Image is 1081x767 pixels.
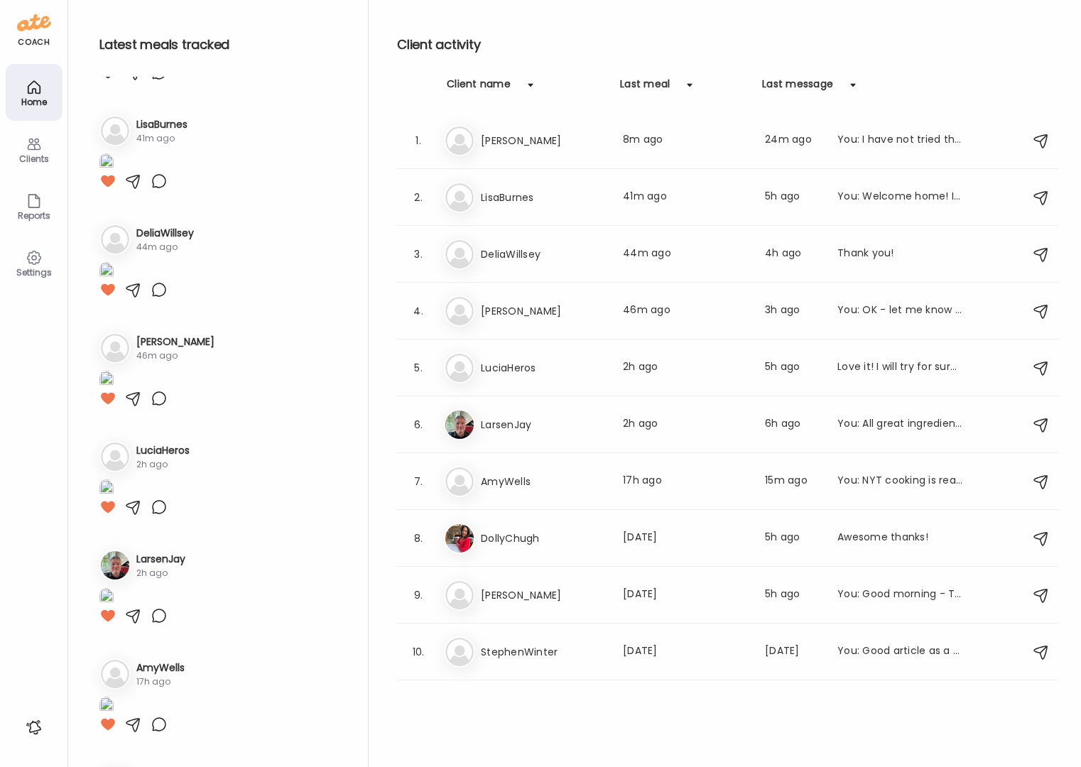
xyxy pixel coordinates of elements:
[101,660,129,688] img: bg-avatar-default.svg
[17,11,51,34] img: ate
[481,246,606,263] h3: DeliaWillsey
[101,334,129,362] img: bg-avatar-default.svg
[623,132,748,149] div: 8m ago
[623,473,748,490] div: 17h ago
[410,189,427,206] div: 2.
[481,473,606,490] h3: AmyWells
[99,479,114,499] img: images%2F1qYfsqsWO6WAqm9xosSfiY0Hazg1%2F9MXskYL0dk1OMCRkQ763%2Fo2DuyGUYBIBIqU4nd2xI_1080
[445,297,474,325] img: bg-avatar-default.svg
[837,189,962,206] div: You: Welcome home! I look forward to catching up [DATE] -
[837,246,962,263] div: Thank you!
[410,473,427,490] div: 7.
[101,442,129,471] img: bg-avatar-default.svg
[410,303,427,320] div: 4.
[623,189,748,206] div: 41m ago
[837,643,962,660] div: You: Good article as a reminder to eat your veggies💚 20 Best Non-Starchy Vegetables to Add to You...
[837,530,962,547] div: Awesome thanks!
[410,132,427,149] div: 1.
[99,34,345,55] h2: Latest meals tracked
[397,34,1058,55] h2: Client activity
[765,530,820,547] div: 5h ago
[765,643,820,660] div: [DATE]
[445,638,474,666] img: bg-avatar-default.svg
[136,675,185,688] div: 17h ago
[623,587,748,604] div: [DATE]
[765,189,820,206] div: 5h ago
[136,458,190,471] div: 2h ago
[623,303,748,320] div: 46m ago
[837,473,962,490] div: You: NYT cooking is really good - worth the subscription.
[623,530,748,547] div: [DATE]
[481,530,606,547] h3: DollyChugh
[445,524,474,553] img: avatars%2FGYIBTSL7Z7MIVGVtWXnrcXKF6q82
[765,473,820,490] div: 15m ago
[481,303,606,320] h3: [PERSON_NAME]
[445,183,474,212] img: bg-avatar-default.svg
[623,246,748,263] div: 44m ago
[837,132,962,149] div: You: I have not tried these BUT the ingredients are good on these: [URL][DOMAIN_NAME]
[410,246,427,263] div: 3.
[99,697,114,716] img: images%2FVeJUmU9xL5OtfHQnXXq9YpklFl83%2FflC6aEqMm9PqeP2ADJcy%2FY8edU1i9TosN2gqKNYDs_1080
[445,354,474,382] img: bg-avatar-default.svg
[620,77,670,99] div: Last meal
[101,551,129,580] img: avatars%2FpQclOzuQ2uUyIuBETuyLXmhsmXz1
[765,246,820,263] div: 4h ago
[623,643,748,660] div: [DATE]
[136,552,185,567] h3: LarsenJay
[101,225,129,254] img: bg-avatar-default.svg
[445,581,474,609] img: bg-avatar-default.svg
[445,240,474,268] img: bg-avatar-default.svg
[9,268,60,277] div: Settings
[445,410,474,439] img: avatars%2FpQclOzuQ2uUyIuBETuyLXmhsmXz1
[136,226,194,241] h3: DeliaWillsey
[837,303,962,320] div: You: OK - let me know how you are feeling
[99,153,114,173] img: images%2F14YwdST0zVTSBa9Pc02PT7cAhhp2%2Fusxzl7a4mfvsstj3CqD3%2FF9MvPVn8GZspbHEEcnPr_1080
[481,587,606,604] h3: [PERSON_NAME]
[410,587,427,604] div: 9.
[623,416,748,433] div: 2h ago
[99,588,114,607] img: images%2FpQclOzuQ2uUyIuBETuyLXmhsmXz1%2FOPBUOnrajuL0u12hT5uP%2FiRFYwtw0FRkFPHd4yvYl_1080
[765,359,820,376] div: 5h ago
[765,587,820,604] div: 5h ago
[410,643,427,660] div: 10.
[481,132,606,149] h3: [PERSON_NAME]
[136,349,214,362] div: 46m ago
[136,241,194,254] div: 44m ago
[445,126,474,155] img: bg-avatar-default.svg
[623,359,748,376] div: 2h ago
[410,416,427,433] div: 6.
[18,36,50,48] div: coach
[136,132,188,145] div: 41m ago
[762,77,833,99] div: Last message
[99,262,114,281] img: images%2FGHdhXm9jJtNQdLs9r9pbhWu10OF2%2FbRyRddyjHP4gVlSsKIu7%2FeqaIflgBMoOl3WT73W03_1080
[136,117,188,132] h3: LisaBurnes
[765,416,820,433] div: 6h ago
[9,154,60,163] div: Clients
[136,660,185,675] h3: AmyWells
[837,416,962,433] div: You: All great ingredients - but caution on fat servings. Bacon, Avocado eggs all have fat of som...
[445,467,474,496] img: bg-avatar-default.svg
[136,443,190,458] h3: LuciaHeros
[481,359,606,376] h3: LuciaHeros
[136,567,185,580] div: 2h ago
[481,643,606,660] h3: StephenWinter
[837,587,962,604] div: You: Good morning - This is an incredibly easy and tasty meal I just made [DATE] night. I served ...
[837,359,962,376] div: Love it! I will try for sure. Thanks for this!!
[481,189,606,206] h3: LisaBurnes
[410,359,427,376] div: 5.
[481,416,606,433] h3: LarsenJay
[101,116,129,145] img: bg-avatar-default.svg
[410,530,427,547] div: 8.
[136,334,214,349] h3: [PERSON_NAME]
[447,77,511,99] div: Client name
[99,371,114,390] img: images%2FIrNJUawwUnOTYYdIvOBtlFt5cGu2%2FfwkHqMH3QiErxhNVPM5d%2F1MtMS4flZ3JsKD9rjcDS_1080
[9,211,60,220] div: Reports
[765,303,820,320] div: 3h ago
[9,97,60,107] div: Home
[765,132,820,149] div: 24m ago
